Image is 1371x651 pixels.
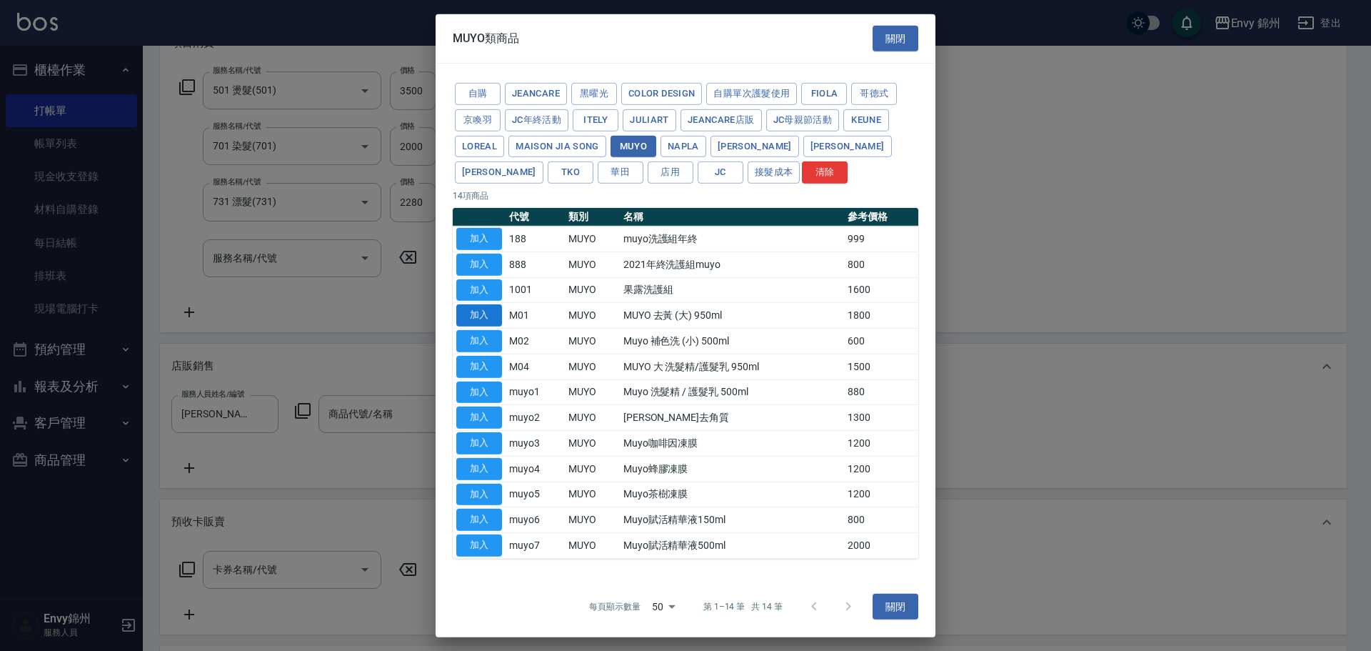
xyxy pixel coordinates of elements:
[710,135,799,157] button: [PERSON_NAME]
[571,83,617,105] button: 黑曜光
[506,532,565,558] td: muyo7
[565,456,620,482] td: MUYO
[611,135,656,157] button: MUYO
[456,381,502,403] button: 加入
[455,83,501,105] button: 自購
[565,277,620,303] td: MUYO
[565,482,620,507] td: MUYO
[620,277,845,303] td: 果露洗護組
[873,593,918,620] button: 關閉
[456,535,502,557] button: 加入
[620,354,845,379] td: MUYO 大 洗髮精/護髮乳 950ml
[844,507,918,533] td: 800
[506,328,565,354] td: M02
[844,277,918,303] td: 1600
[565,252,620,277] td: MUYO
[620,379,845,405] td: Muyo 洗髮精 / 護髮乳 500ml
[506,379,565,405] td: muyo1
[456,432,502,454] button: 加入
[646,587,681,626] div: 50
[766,109,840,131] button: JC母親節活動
[620,405,845,431] td: [PERSON_NAME]去角質
[844,405,918,431] td: 1300
[802,161,848,184] button: 清除
[706,83,797,105] button: 自購單次護髮使用
[623,109,676,131] button: JuliArt
[456,483,502,505] button: 加入
[456,356,502,378] button: 加入
[456,254,502,276] button: 加入
[620,208,845,227] th: 名稱
[456,407,502,429] button: 加入
[506,303,565,329] td: M01
[844,456,918,482] td: 1200
[620,303,845,329] td: MUYO 去黃 (大) 950ml
[844,430,918,456] td: 1200
[506,430,565,456] td: muyo3
[620,482,845,507] td: Muyo茶樹凍膜
[506,354,565,379] td: M04
[565,430,620,456] td: MUYO
[506,277,565,303] td: 1001
[620,252,845,277] td: 2021年終洗護組muyo
[681,109,762,131] button: JeanCare店販
[844,226,918,252] td: 999
[508,135,606,157] button: Maison Jia Song
[703,600,783,613] p: 第 1–14 筆 共 14 筆
[565,303,620,329] td: MUYO
[506,456,565,482] td: muyo4
[506,405,565,431] td: muyo2
[844,303,918,329] td: 1800
[620,532,845,558] td: Muyo賦活精華液500ml
[620,328,845,354] td: Muyo 補色洗 (小) 500ml
[456,279,502,301] button: 加入
[565,208,620,227] th: 類別
[801,83,847,105] button: Fiola
[565,532,620,558] td: MUYO
[843,109,889,131] button: KEUNE
[455,109,501,131] button: 京喚羽
[565,507,620,533] td: MUYO
[844,379,918,405] td: 880
[565,226,620,252] td: MUYO
[621,83,702,105] button: color design
[598,161,643,184] button: 華田
[844,482,918,507] td: 1200
[698,161,743,184] button: JC
[844,252,918,277] td: 800
[453,31,519,46] span: MUYO類商品
[620,507,845,533] td: Muyo賦活精華液150ml
[565,379,620,405] td: MUYO
[506,507,565,533] td: muyo6
[455,135,504,157] button: Loreal
[455,161,543,184] button: [PERSON_NAME]
[661,135,706,157] button: Napla
[620,226,845,252] td: muyo洗護組年終
[565,405,620,431] td: MUYO
[505,83,567,105] button: JeanCare
[506,208,565,227] th: 代號
[620,456,845,482] td: Muyo蜂膠凍膜
[573,109,618,131] button: ITELY
[620,430,845,456] td: Muyo咖啡因凍膜
[844,354,918,379] td: 1500
[851,83,897,105] button: 哥德式
[456,304,502,327] button: 加入
[565,328,620,354] td: MUYO
[803,135,892,157] button: [PERSON_NAME]
[453,189,918,202] p: 14 項商品
[589,600,641,613] p: 每頁顯示數量
[548,161,593,184] button: TKO
[748,161,800,184] button: 接髮成本
[844,208,918,227] th: 參考價格
[648,161,693,184] button: 店用
[456,458,502,480] button: 加入
[873,25,918,51] button: 關閉
[505,109,568,131] button: JC年終活動
[506,482,565,507] td: muyo5
[844,328,918,354] td: 600
[506,226,565,252] td: 188
[506,252,565,277] td: 888
[456,509,502,531] button: 加入
[456,330,502,352] button: 加入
